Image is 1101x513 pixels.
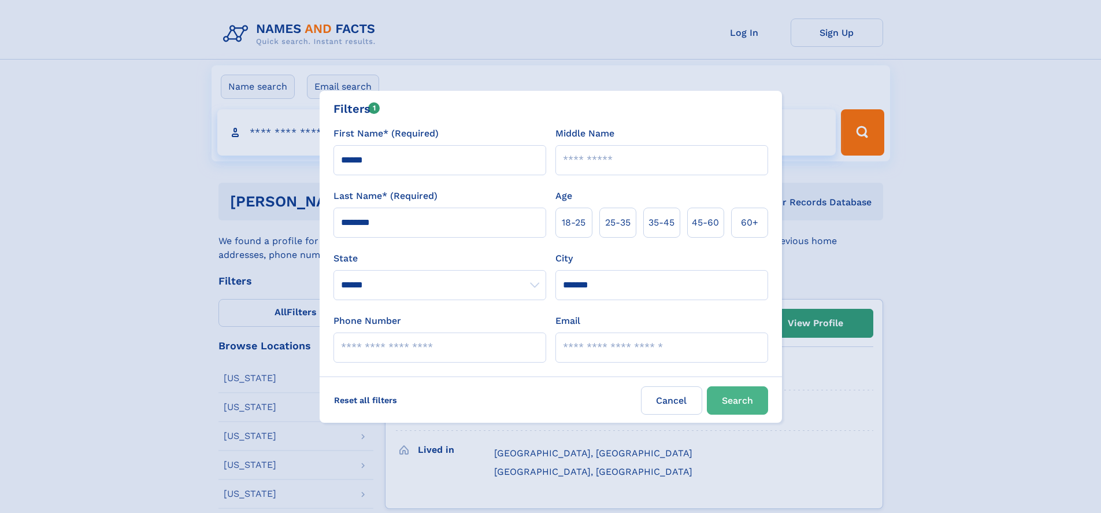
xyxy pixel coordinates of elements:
[333,100,380,117] div: Filters
[555,189,572,203] label: Age
[648,216,674,230] span: 35‑45
[605,216,631,230] span: 25‑35
[327,386,405,414] label: Reset all filters
[641,386,702,415] label: Cancel
[707,386,768,415] button: Search
[692,216,719,230] span: 45‑60
[333,314,401,328] label: Phone Number
[333,127,439,141] label: First Name* (Required)
[741,216,758,230] span: 60+
[562,216,585,230] span: 18‑25
[555,127,614,141] label: Middle Name
[555,252,573,265] label: City
[333,252,546,265] label: State
[333,189,438,203] label: Last Name* (Required)
[555,314,580,328] label: Email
